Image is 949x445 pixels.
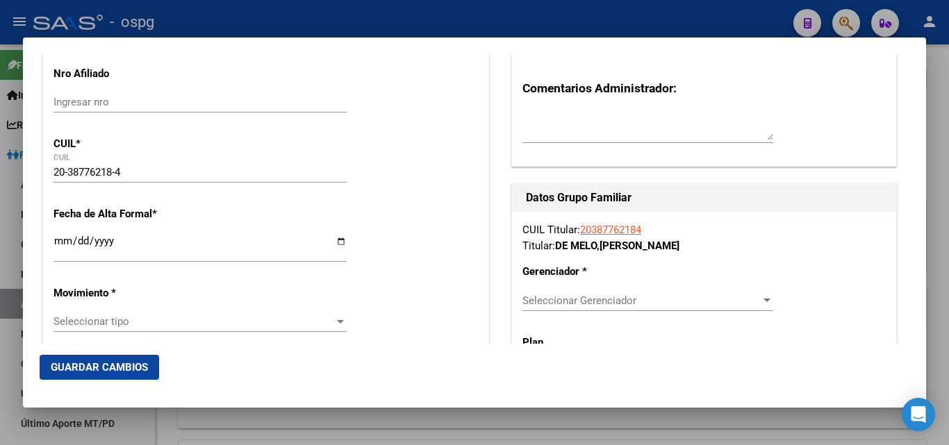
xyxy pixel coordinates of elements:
a: 20387762184 [580,224,641,236]
p: CUIL [53,136,181,152]
span: Seleccionar tipo [53,315,334,328]
span: , [597,240,600,252]
strong: DE MELO [PERSON_NAME] [555,240,679,252]
span: Seleccionar Gerenciador [522,294,761,307]
div: Open Intercom Messenger [902,398,935,431]
button: Guardar Cambios [40,355,159,380]
h1: Datos Grupo Familiar [526,190,882,206]
p: Gerenciador * [522,264,632,280]
h3: Comentarios Administrador: [522,79,886,97]
span: Guardar Cambios [51,361,148,373]
p: Movimiento * [53,285,181,301]
p: Fecha de Alta Formal [53,206,181,222]
p: Plan [522,335,632,351]
p: Nro Afiliado [53,66,181,82]
div: CUIL Titular: Titular: [522,222,886,253]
